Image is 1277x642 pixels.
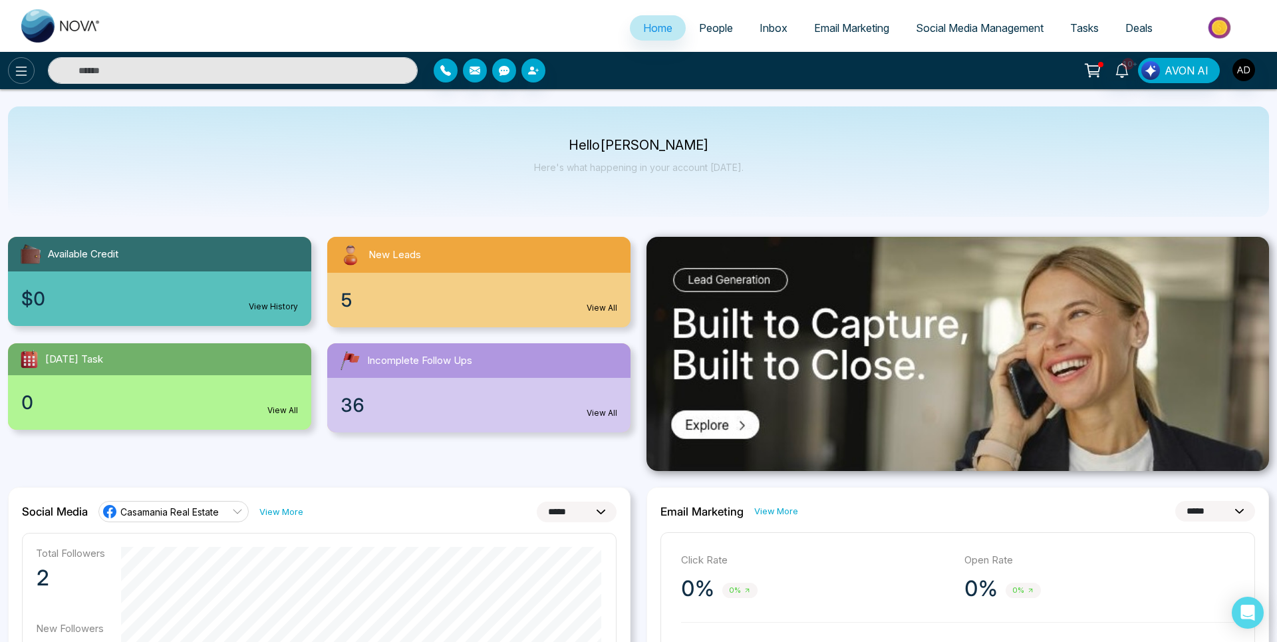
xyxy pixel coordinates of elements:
span: 0% [722,583,758,598]
img: User Avatar [1232,59,1255,81]
a: Inbox [746,15,801,41]
a: New Leads5View All [319,237,638,327]
p: Click Rate [681,553,951,568]
a: Incomplete Follow Ups36View All [319,343,638,432]
a: Deals [1112,15,1166,41]
a: People [686,15,746,41]
span: 5 [341,286,353,314]
p: Total Followers [36,547,105,560]
p: Hello [PERSON_NAME] [534,140,744,151]
span: 0% [1006,583,1041,598]
span: 36 [341,391,364,419]
a: View More [754,505,798,518]
img: newLeads.svg [338,242,363,267]
p: 0% [964,575,998,602]
span: Incomplete Follow Ups [367,353,472,369]
span: New Leads [368,247,421,263]
span: 10+ [1122,58,1134,70]
p: Open Rate [964,553,1234,568]
p: 2 [36,565,105,591]
span: Deals [1125,21,1153,35]
span: Social Media Management [916,21,1044,35]
img: . [646,237,1269,471]
a: Email Marketing [801,15,903,41]
span: Available Credit [48,247,118,262]
span: Home [643,21,672,35]
a: View More [259,506,303,518]
img: Lead Flow [1141,61,1160,80]
span: [DATE] Task [45,352,103,367]
a: View History [249,301,298,313]
a: Social Media Management [903,15,1057,41]
div: Open Intercom Messenger [1232,597,1264,629]
h2: Social Media [22,505,88,518]
img: availableCredit.svg [19,242,43,266]
span: 0 [21,389,33,416]
p: New Followers [36,622,105,635]
span: Email Marketing [814,21,889,35]
span: People [699,21,733,35]
a: Tasks [1057,15,1112,41]
p: Here's what happening in your account [DATE]. [534,162,744,173]
span: AVON AI [1165,63,1208,79]
a: Home [630,15,686,41]
a: 10+ [1106,58,1138,81]
button: AVON AI [1138,58,1220,83]
span: Inbox [760,21,787,35]
a: View All [267,404,298,416]
p: 0% [681,575,714,602]
span: $0 [21,285,45,313]
a: View All [587,302,617,314]
span: Casamania Real Estate [120,506,219,518]
span: Tasks [1070,21,1099,35]
img: todayTask.svg [19,349,40,370]
img: Nova CRM Logo [21,9,101,43]
a: View All [587,407,617,419]
img: followUps.svg [338,349,362,373]
h2: Email Marketing [660,505,744,518]
img: Market-place.gif [1173,13,1269,43]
